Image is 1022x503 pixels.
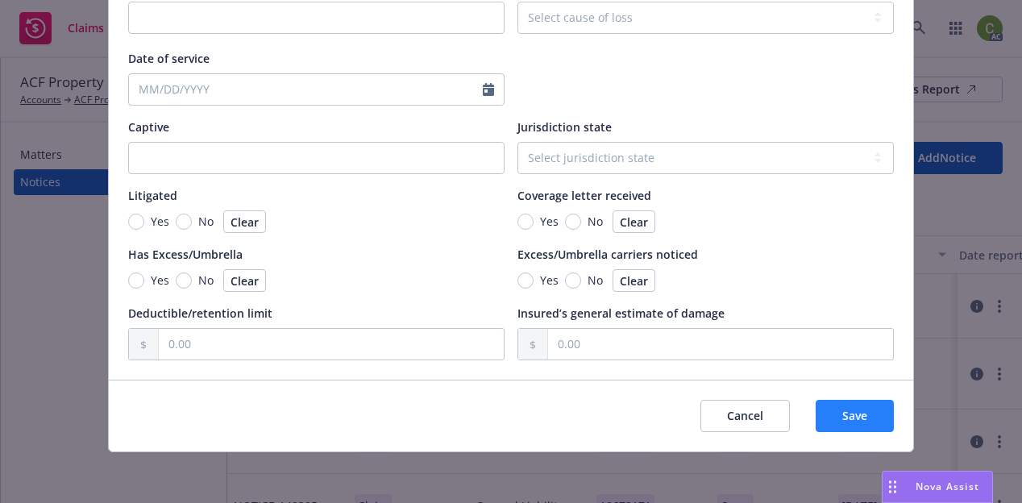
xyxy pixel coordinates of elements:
[517,119,612,135] span: Jurisdiction state
[151,213,169,230] span: Yes
[517,247,698,262] span: Excess/Umbrella carriers noticed
[483,83,494,96] svg: Calendar
[620,214,648,230] span: Clear
[151,272,169,289] span: Yes
[128,214,144,230] input: Yes
[129,74,483,105] input: MM/DD/YYYY
[128,119,169,135] span: Captive
[620,273,648,289] span: Clear
[128,306,272,321] span: Deductible/retention limit
[198,213,214,230] span: No
[128,247,243,262] span: Has Excess/Umbrella
[198,272,214,289] span: No
[223,269,266,292] button: Clear
[517,272,534,289] input: Yes
[231,214,259,230] span: Clear
[517,214,534,230] input: Yes
[565,214,581,230] input: No
[588,213,603,230] span: No
[231,273,259,289] span: Clear
[540,272,559,289] span: Yes
[548,329,893,360] input: 0.00
[223,210,266,233] button: Clear
[128,272,144,289] input: Yes
[613,269,655,292] button: Clear
[916,480,979,493] span: Nova Assist
[565,272,581,289] input: No
[176,272,192,289] input: No
[588,272,603,289] span: No
[176,214,192,230] input: No
[842,408,867,423] span: Save
[613,210,655,233] button: Clear
[700,400,790,432] button: Cancel
[517,188,651,203] span: Coverage letter received
[128,51,210,66] span: Date of service
[883,472,903,502] div: Drag to move
[517,306,725,321] span: Insured’s general estimate of damage
[540,213,559,230] span: Yes
[727,408,763,423] span: Cancel
[816,400,894,432] button: Save
[882,471,993,503] button: Nova Assist
[159,329,504,360] input: 0.00
[128,188,177,203] span: Litigated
